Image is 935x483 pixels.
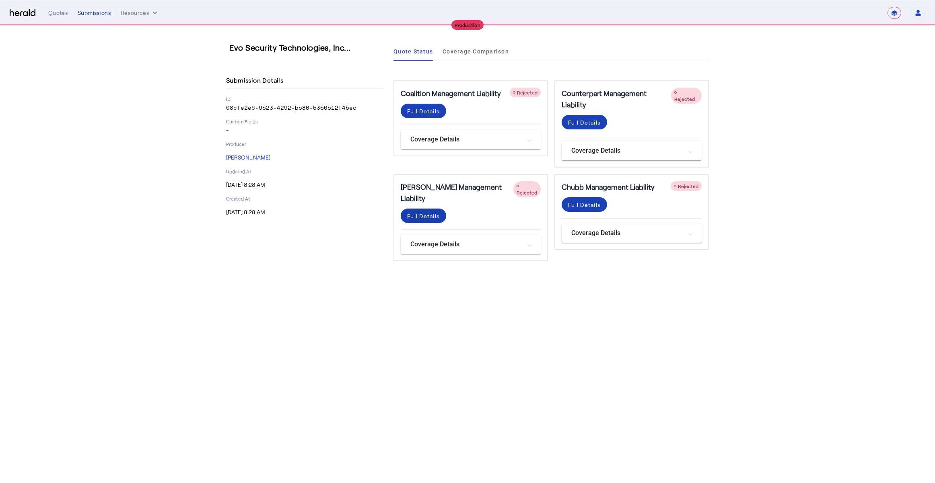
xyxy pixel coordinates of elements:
[226,118,384,125] p: Custom Fields
[443,42,509,61] a: Coverage Comparison
[674,96,695,102] span: Rejected
[78,9,111,17] div: Submissions
[407,212,440,220] div: Full Details
[443,49,509,54] span: Coverage Comparison
[226,181,384,189] p: [DATE] 8:28 AM
[517,90,538,95] span: Rejected
[562,88,671,110] h5: Counterpart Management Liability
[517,190,537,195] span: Rejected
[401,130,541,149] mat-expansion-panel-header: Coverage Details
[568,118,601,127] div: Full Details
[226,208,384,216] p: [DATE] 8:28 AM
[571,228,682,238] mat-panel-title: Coverage Details
[393,49,433,54] span: Quote Status
[562,181,655,192] h5: Chubb Management Liability
[562,223,702,243] mat-expansion-panel-header: Coverage Details
[401,88,501,99] h5: Coalition Management Liability
[410,135,521,144] mat-panel-title: Coverage Details
[451,20,484,30] div: Production
[401,209,446,223] button: Full Details
[226,153,384,162] p: [PERSON_NAME]
[226,76,286,85] h4: Submission Details
[121,9,159,17] button: Resources dropdown menu
[562,115,607,129] button: Full Details
[568,201,601,209] div: Full Details
[401,181,513,204] h5: [PERSON_NAME] Management Liability
[226,168,384,174] p: Updated At
[562,141,702,160] mat-expansion-panel-header: Coverage Details
[226,126,384,134] p: -
[410,239,521,249] mat-panel-title: Coverage Details
[401,235,541,254] mat-expansion-panel-header: Coverage Details
[407,107,440,115] div: Full Details
[226,141,384,147] p: Producer
[571,146,682,156] mat-panel-title: Coverage Details
[226,195,384,202] p: Created At
[401,104,446,118] button: Full Details
[10,9,35,17] img: Herald Logo
[226,96,384,102] p: ID
[393,42,433,61] a: Quote Status
[229,42,387,53] h3: Evo Security Technologies, Inc...
[562,197,607,212] button: Full Details
[678,183,698,189] span: Rejected
[226,104,384,112] p: 08cfe2e6-9523-4292-bb80-5350512f45ec
[48,9,68,17] div: Quotes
